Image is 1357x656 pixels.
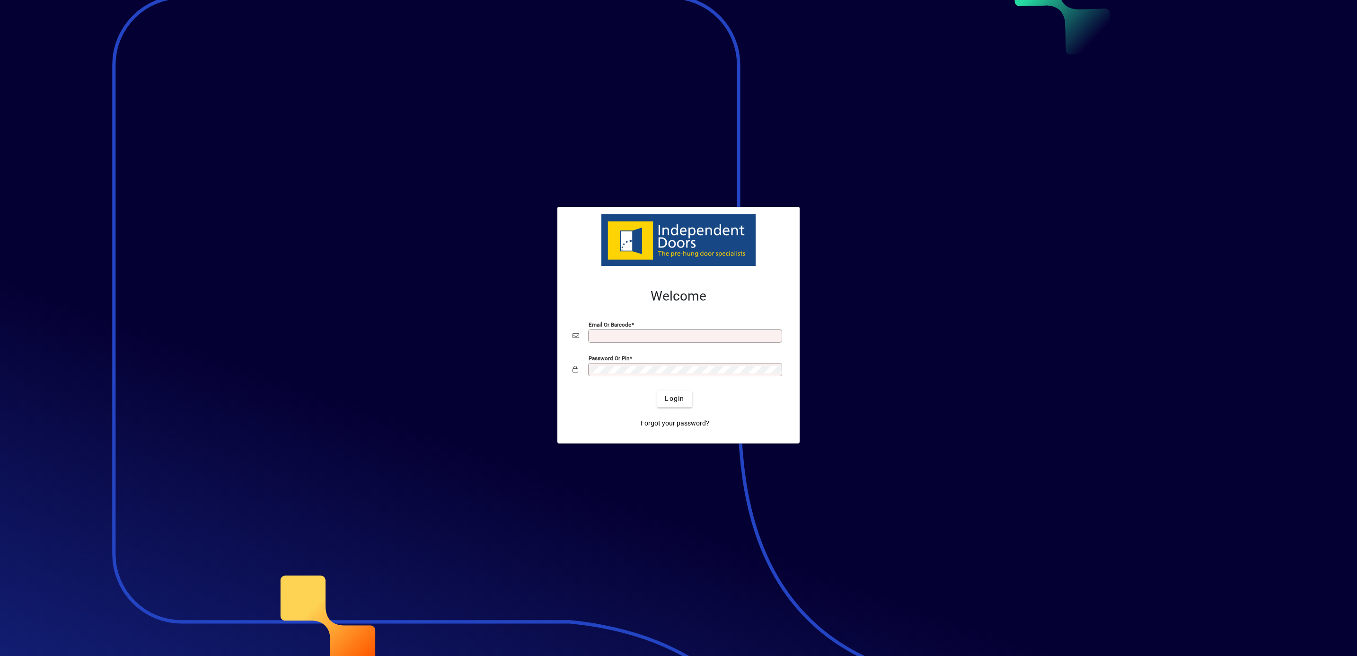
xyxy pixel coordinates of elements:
[573,288,784,304] h2: Welcome
[589,355,629,361] mat-label: Password or Pin
[665,394,684,404] span: Login
[657,390,692,408] button: Login
[589,321,631,328] mat-label: Email or Barcode
[641,418,709,428] span: Forgot your password?
[637,415,713,432] a: Forgot your password?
